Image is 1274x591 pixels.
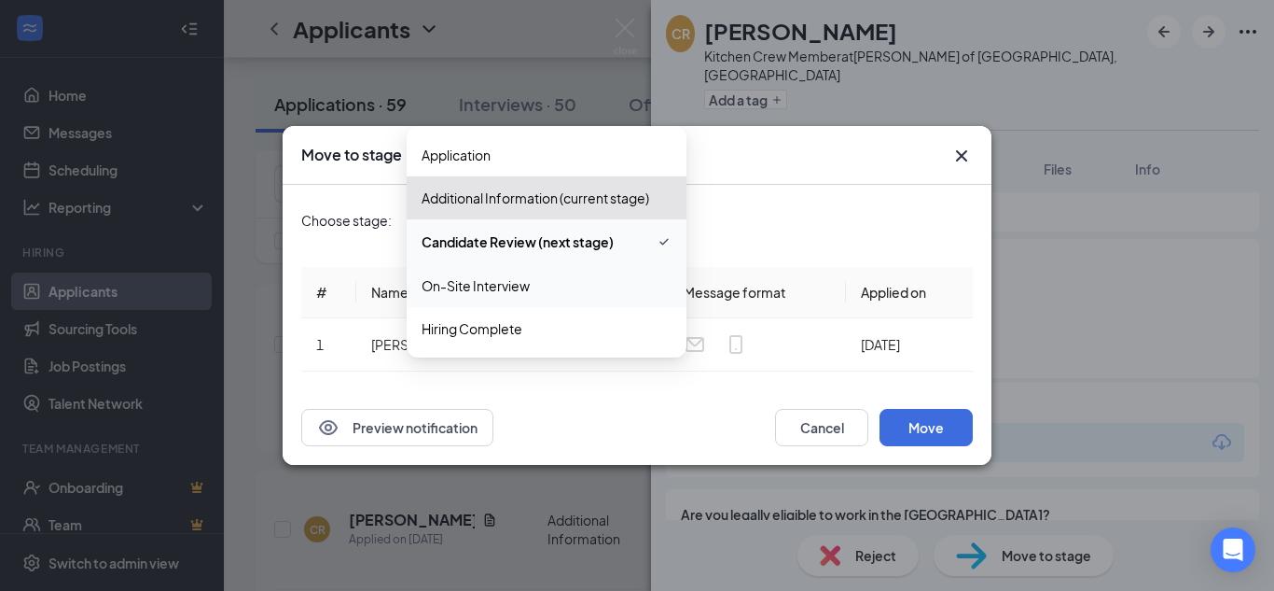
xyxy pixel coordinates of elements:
[301,210,392,231] span: Choose stage:
[950,145,973,167] button: Close
[669,267,846,318] th: Message format
[846,267,973,318] th: Applied on
[422,318,522,339] span: Hiring Complete
[422,188,649,208] span: Additional Information (current stage)
[301,409,493,446] button: EyePreview notification
[775,409,868,446] button: Cancel
[657,231,672,253] svg: Checkmark
[356,318,538,372] td: [PERSON_NAME]
[725,333,747,356] svg: MobileSms
[301,267,356,318] th: #
[356,267,538,318] th: Name
[684,333,706,356] svg: Email
[879,409,973,446] button: Move
[950,145,973,167] svg: Cross
[301,145,402,165] h3: Move to stage
[422,275,530,296] span: On-Site Interview
[317,416,339,439] svg: Eye
[316,336,324,353] span: 1
[1211,528,1255,572] div: Open Intercom Messenger
[422,232,614,252] span: Candidate Review (next stage)
[422,145,491,165] span: Application
[846,318,973,372] td: [DATE]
